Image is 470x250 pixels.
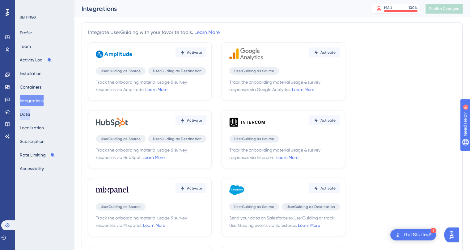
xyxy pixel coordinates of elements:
button: Accessibility [20,163,44,174]
iframe: UserGuiding AI Assistant Launcher [444,226,463,244]
button: Activate [309,183,340,193]
button: Activate [176,183,206,193]
span: Track the onboarding material usage & survey responses via Intercom. [229,146,340,161]
button: Publish Changes [426,4,463,14]
button: Activate [176,115,206,125]
button: Activate [309,115,340,125]
span: UserGuiding as Destination [153,136,201,141]
button: Data [20,109,30,120]
button: Team [20,41,31,52]
span: Activate [320,50,336,55]
div: Get Started! [404,231,431,238]
span: Track the onboarding material usage & survey responses via HubSpot. [96,146,206,161]
span: Activate [187,50,202,55]
span: Activate [187,118,202,123]
button: Activate [309,48,340,57]
span: UserGuiding as Destination [286,204,335,209]
a: Learn More [298,223,320,228]
a: Learn More [276,155,299,160]
button: Subscription [20,136,44,147]
span: Activate [320,186,336,191]
a: Learn More [145,87,167,92]
button: Activity Log [20,54,52,65]
span: UserGuiding as Source [101,136,141,141]
span: Track the onboarding material usage & survey responses via Mixpanel. [96,214,206,229]
span: UserGuiding as Source [101,204,141,209]
a: Learn More [143,223,165,228]
span: Track the onboarding material usage & survey responses via Google Analytics. [229,78,340,93]
div: 1 [430,228,436,233]
span: Track the onboarding material usage & survey responses via Amplitude. [96,78,206,93]
button: Rate Limiting [20,149,55,160]
button: Localization [20,122,44,133]
span: Send your data on Salesforce to UserGuiding or track UserGuiding events via Salesforce. [229,214,340,229]
span: UserGuiding as Source [234,69,274,73]
span: UserGuiding as Destination [153,69,201,73]
a: Learn More [142,155,165,160]
div: 100 % [409,5,417,10]
div: Integrations [82,4,356,13]
a: Learn More [292,87,314,92]
button: Installation [20,68,41,79]
span: Activate [320,118,336,123]
button: Activate [176,48,206,57]
div: Open Get Started! checklist, remaining modules: 1 [390,229,436,240]
span: Publish Changes [429,6,459,11]
div: Integrate UserGuiding with your favorite tools. [88,29,220,36]
button: Integrations [20,95,44,106]
button: Profile [20,27,32,38]
div: 9+ [42,3,46,8]
span: Need Help? [15,2,39,9]
img: launcher-image-alternative-text [394,231,401,239]
span: Activate [187,186,202,191]
div: MAU [384,5,392,10]
div: SETTINGS [20,15,70,20]
span: UserGuiding as Source [101,69,141,73]
button: Containers [20,81,41,93]
a: Learn More [194,29,220,35]
span: UserGuiding as Source [234,136,274,141]
span: UserGuiding as Source [234,204,274,209]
